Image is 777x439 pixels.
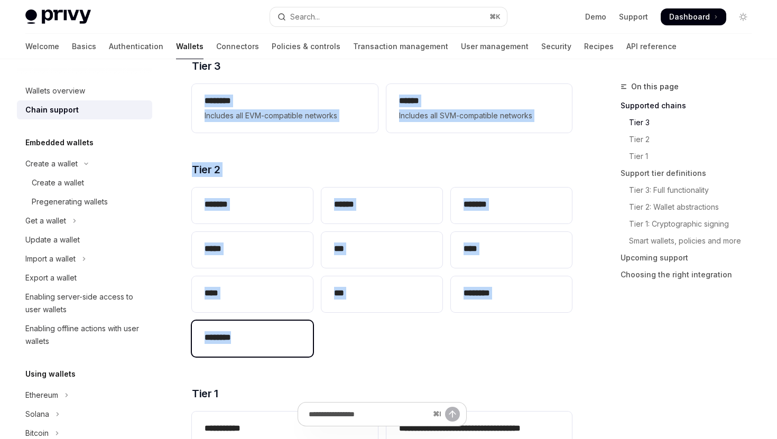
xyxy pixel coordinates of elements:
span: Tier 1 [192,386,218,401]
div: Create a wallet [25,157,78,170]
a: Demo [585,12,606,22]
a: Basics [72,34,96,59]
div: Wallets overview [25,85,85,97]
div: Ethereum [25,389,58,401]
span: Includes all SVM-compatible networks [399,109,559,122]
button: Toggle Get a wallet section [17,211,152,230]
div: Pregenerating wallets [32,195,108,208]
a: Policies & controls [272,34,340,59]
span: Tier 2 [192,162,220,177]
a: Tier 3: Full functionality [621,182,760,199]
span: Includes all EVM-compatible networks [205,109,365,122]
a: **** *Includes all SVM-compatible networks [386,84,572,133]
a: Create a wallet [17,173,152,192]
a: Export a wallet [17,268,152,287]
div: Create a wallet [32,176,84,189]
a: Supported chains [621,97,760,114]
a: Wallets [176,34,203,59]
a: Enabling server-side access to user wallets [17,287,152,319]
a: Dashboard [661,8,726,25]
button: Toggle Import a wallet section [17,249,152,268]
a: Choosing the right integration [621,266,760,283]
button: Toggle dark mode [735,8,752,25]
div: Chain support [25,104,79,116]
span: Dashboard [669,12,710,22]
a: Wallets overview [17,81,152,100]
a: Tier 3 [621,114,760,131]
div: Enabling offline actions with user wallets [25,322,146,348]
div: Update a wallet [25,233,80,246]
h5: Embedded wallets [25,136,94,149]
a: Enabling offline actions with user wallets [17,319,152,351]
a: Upcoming support [621,249,760,266]
a: Connectors [216,34,259,59]
button: Send message [445,407,460,422]
a: Authentication [109,34,163,59]
a: Transaction management [353,34,448,59]
a: Support tier definitions [621,165,760,182]
a: Recipes [584,34,614,59]
span: Tier 3 [192,59,220,73]
button: Toggle Ethereum section [17,386,152,405]
span: ⌘ K [489,13,501,21]
div: Enabling server-side access to user wallets [25,291,146,316]
a: Welcome [25,34,59,59]
a: **** ***Includes all EVM-compatible networks [192,84,377,133]
button: Toggle Create a wallet section [17,154,152,173]
a: Pregenerating wallets [17,192,152,211]
a: Tier 1: Cryptographic signing [621,216,760,232]
div: Solana [25,408,49,421]
a: Tier 2: Wallet abstractions [621,199,760,216]
a: User management [461,34,529,59]
a: Update a wallet [17,230,152,249]
a: Tier 1 [621,148,760,165]
div: Import a wallet [25,253,76,265]
button: Open search [270,7,506,26]
a: Support [619,12,648,22]
a: API reference [626,34,677,59]
div: Get a wallet [25,214,66,227]
button: Toggle Solana section [17,405,152,424]
div: Export a wallet [25,272,77,284]
a: Security [541,34,571,59]
a: Chain support [17,100,152,119]
h5: Using wallets [25,368,76,380]
span: On this page [631,80,679,93]
img: light logo [25,10,91,24]
a: Tier 2 [621,131,760,148]
div: Search... [290,11,320,23]
input: Ask a question... [309,403,429,426]
a: Smart wallets, policies and more [621,232,760,249]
